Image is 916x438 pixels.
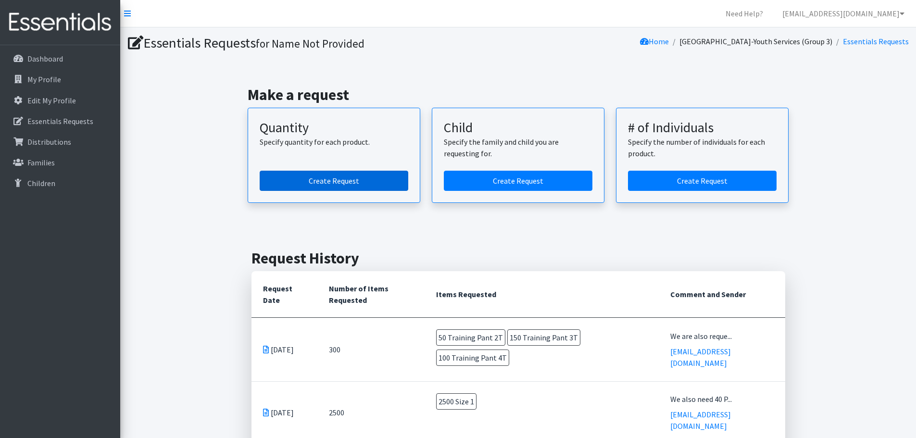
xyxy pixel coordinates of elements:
[670,393,774,405] div: We also need 40 P...
[444,171,592,191] a: Create a request for a child or family
[248,86,789,104] h2: Make a request
[425,271,659,318] th: Items Requested
[4,70,116,89] a: My Profile
[670,410,731,431] a: [EMAIL_ADDRESS][DOMAIN_NAME]
[628,171,777,191] a: Create a request by number of individuals
[436,393,477,410] span: 2500 Size 1
[317,317,425,381] td: 300
[659,271,785,318] th: Comment and Sender
[444,136,592,159] p: Specify the family and child you are requesting for.
[128,35,515,51] h1: Essentials Requests
[27,178,55,188] p: Children
[4,91,116,110] a: Edit My Profile
[256,37,364,50] small: for Name Not Provided
[4,153,116,172] a: Families
[27,54,63,63] p: Dashboard
[628,120,777,136] h3: # of Individuals
[444,120,592,136] h3: Child
[260,120,408,136] h3: Quantity
[4,112,116,131] a: Essentials Requests
[670,330,774,342] div: We are also reque...
[640,37,669,46] a: Home
[718,4,771,23] a: Need Help?
[436,329,505,346] span: 50 Training Pant 2T
[251,249,785,267] h2: Request History
[27,116,93,126] p: Essentials Requests
[436,350,509,366] span: 100 Training Pant 4T
[260,171,408,191] a: Create a request by quantity
[260,136,408,148] p: Specify quantity for each product.
[628,136,777,159] p: Specify the number of individuals for each product.
[4,49,116,68] a: Dashboard
[4,6,116,38] img: HumanEssentials
[27,96,76,105] p: Edit My Profile
[317,271,425,318] th: Number of Items Requested
[27,75,61,84] p: My Profile
[775,4,912,23] a: [EMAIL_ADDRESS][DOMAIN_NAME]
[843,37,909,46] a: Essentials Requests
[251,317,318,381] td: [DATE]
[251,271,318,318] th: Request Date
[4,132,116,151] a: Distributions
[4,174,116,193] a: Children
[679,37,832,46] a: [GEOGRAPHIC_DATA]-Youth Services (Group 3)
[507,329,580,346] span: 150 Training Pant 3T
[27,137,71,147] p: Distributions
[27,158,55,167] p: Families
[670,347,731,368] a: [EMAIL_ADDRESS][DOMAIN_NAME]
